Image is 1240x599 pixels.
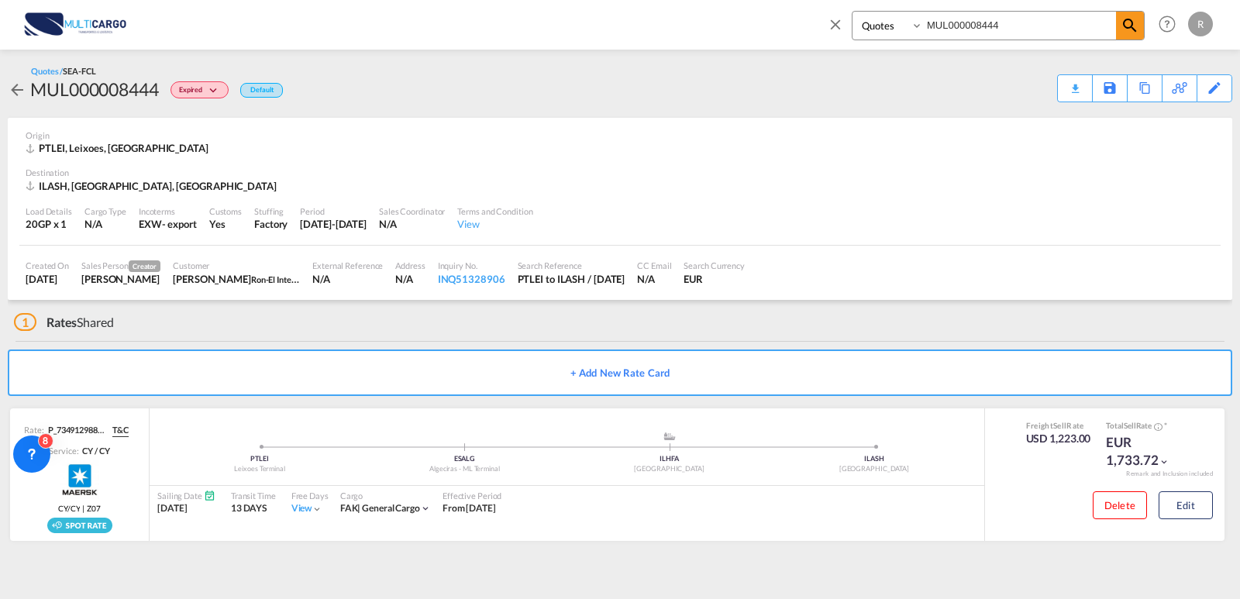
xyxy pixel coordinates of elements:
div: Rollable available [47,518,112,533]
span: Z07 [87,503,101,514]
div: N/A [379,217,445,231]
div: EUR 1,733.72 [1106,433,1183,470]
span: T&C [112,424,129,436]
div: ESALG [362,454,567,464]
div: Customer [173,260,300,271]
md-icon: icon-magnify [1121,16,1139,35]
div: [GEOGRAPHIC_DATA] [567,464,772,474]
div: Search Reference [518,260,625,271]
span: Help [1154,11,1180,37]
div: 15 Sep 2025 [300,217,367,231]
span: Rate: [24,424,44,436]
span: | [80,503,87,514]
span: | [357,502,360,514]
div: External Reference [312,260,383,271]
md-icon: icon-arrow-left [8,81,26,99]
div: Quotes /SEA-FCL [31,65,96,77]
div: Help [1154,11,1188,39]
div: N/A [312,272,383,286]
div: P_7349129883_P01iv6ma1 [44,424,106,436]
div: EXW [139,217,162,231]
button: Delete [1093,491,1147,519]
div: Address [395,260,425,271]
div: ILASH, Ashdod, Middle East [26,179,281,193]
div: [DATE] [157,502,215,515]
div: R [1188,12,1213,36]
div: Algeciras - ML Terminal [362,464,567,474]
img: Maersk Spot [60,460,99,499]
button: + Add New Rate Card [8,349,1232,396]
div: Period [300,205,367,217]
span: Expired [179,85,206,100]
div: Factory Stuffing [254,217,288,231]
div: INQ51328906 [438,272,505,286]
div: Default [240,83,283,98]
div: USD 1,223.00 [1026,431,1091,446]
div: CC Email [637,260,671,271]
div: EUR [684,272,745,286]
img: Spot_rate_rollable_v2.png [47,518,112,533]
button: Spot Rates are dynamic & can fluctuate with time [1152,421,1162,432]
div: Search Currency [684,260,745,271]
div: Yes [209,217,242,231]
div: 15 Sep 2025 [26,272,69,286]
div: PTLEI, Leixoes, Europe [26,141,212,155]
div: 20GP x 1 [26,217,72,231]
span: Sell [1124,421,1136,430]
div: icon-arrow-left [8,77,30,102]
div: Cargo Type [84,205,126,217]
div: Free Days [291,490,329,501]
div: PTLEI to ILASH / 15 Sep 2025 [518,272,625,286]
div: Terms and Condition [457,205,532,217]
input: Enter Quotation Number [923,12,1116,39]
md-icon: icon-chevron-down [420,503,431,514]
div: Customs [209,205,242,217]
div: Effective Period [443,490,501,501]
div: Leixoes Terminal [157,464,362,474]
div: Total Rate [1106,420,1183,432]
div: Quote PDF is not available at this time [1066,75,1084,89]
div: general cargo [340,502,420,515]
div: Ricardo Macedo [81,272,160,286]
div: [GEOGRAPHIC_DATA] [772,464,976,474]
div: N/A [637,272,671,286]
div: Cargo [340,490,431,501]
div: Created On [26,260,69,271]
span: icon-close [827,11,852,48]
div: Sailing Date [157,490,215,501]
div: Freight Rate [1026,420,1091,431]
img: 82db67801a5411eeacfdbd8acfa81e61.png [23,7,128,42]
md-icon: icon-download [1066,77,1084,89]
div: Transit Time [231,490,276,501]
div: From 15 Sep 2025 [443,502,496,515]
div: ILASH [772,454,976,464]
div: Stuffing [254,205,288,217]
div: Save As Template [1093,75,1127,102]
div: Remark and Inclusion included [1114,470,1224,478]
div: - export [162,217,197,231]
div: CY / CY [78,445,109,456]
span: Rates [46,315,77,329]
span: icon-magnify [1116,12,1144,40]
div: PTLEI [157,454,362,464]
span: Service: [49,445,78,456]
span: Subject to Remarks [1162,421,1167,430]
div: ILHFA [567,454,772,464]
div: Viewicon-chevron-down [291,502,323,515]
span: From [DATE] [443,502,496,514]
button: Edit [1159,491,1213,519]
div: Sales Coordinator [379,205,445,217]
span: Sell [1053,421,1066,430]
span: FAK [340,502,363,514]
div: N/A [84,217,126,231]
div: Sales Person [81,260,160,272]
md-icon: assets/icons/custom/ship-fill.svg [660,432,679,440]
span: Ron-El International Forwarding & Customs Brokerage Ltd [251,273,468,285]
md-icon: icon-close [827,15,844,33]
span: CY/CY [58,503,81,514]
div: MUL000008444 [30,77,159,102]
md-icon: icon-chevron-down [1159,456,1169,467]
div: Halla Chabaita [173,272,300,286]
div: Destination [26,167,1214,178]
